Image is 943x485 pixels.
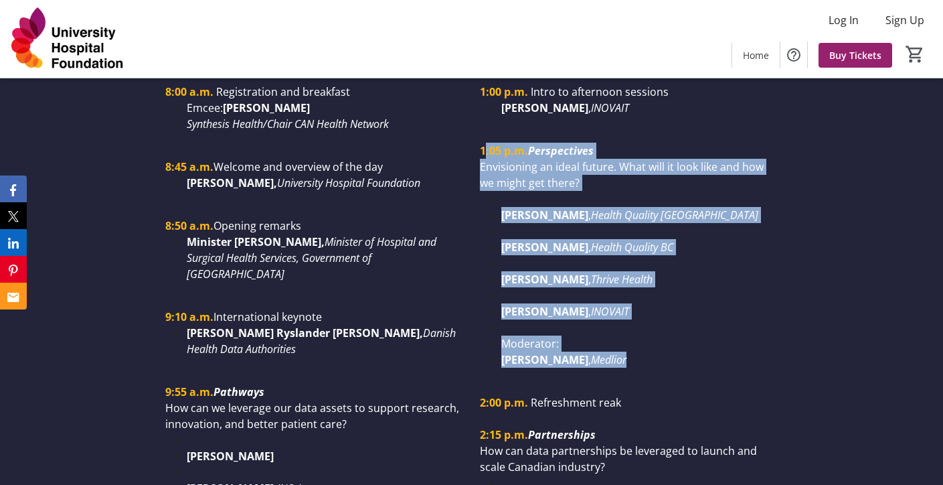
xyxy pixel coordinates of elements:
[165,159,213,174] strong: 8:45 a.m.
[875,9,935,31] button: Sign Up
[216,84,350,99] span: Registration and breakfast
[8,5,127,72] img: University Hospital Foundation's Logo
[780,42,807,68] button: Help
[588,208,591,222] span: ,
[223,100,310,115] strong: [PERSON_NAME]
[588,352,591,367] span: ,
[165,385,213,399] strong: 9:55 a.m.
[501,304,588,319] strong: [PERSON_NAME]
[591,352,626,367] em: Medlior
[165,218,213,233] strong: 8:50 a.m.
[591,240,673,255] em: Health Quality BC
[187,176,277,190] strong: [PERSON_NAME],
[591,100,629,115] em: INOVAIT
[501,208,588,222] strong: [PERSON_NAME]
[187,234,325,249] strong: Minister [PERSON_NAME],
[501,100,588,115] strong: [PERSON_NAME]
[213,385,264,399] em: Pathways
[819,43,892,68] a: Buy Tickets
[528,143,594,158] em: Perspectives
[187,100,223,115] span: Emcee:
[187,234,436,281] em: Minister of Hospital and Surgical Health Services, Government of [GEOGRAPHIC_DATA]
[885,12,924,28] span: Sign Up
[187,326,423,340] strong: [PERSON_NAME] Ryslander [PERSON_NAME],
[531,84,669,99] span: Intro to afternoon sessions
[165,84,213,99] strong: 8:00 a.m.
[591,272,653,287] em: Thrive Health
[588,272,591,287] span: ,
[818,9,869,31] button: Log In
[480,443,757,474] span: How can data partnerships be leveraged to launch and scale Canadian industry?
[480,159,764,190] span: Envisioning an ideal future. What will it look like and how we might get there?
[531,395,621,410] span: Refreshment reak
[732,43,780,68] a: Home
[829,48,881,62] span: Buy Tickets
[588,240,591,255] span: ,
[277,176,420,190] em: University Hospital Foundation
[528,427,596,442] em: Partnerships
[588,304,591,319] span: ,
[501,352,588,367] strong: [PERSON_NAME]
[591,304,629,319] em: INOVAIT
[187,326,456,356] em: Danish Health Data Authorities
[165,401,459,431] span: How can we leverage our data assets to support research, innovation, and better patient care?
[480,143,528,158] strong: 1:05 p.m.
[743,48,769,62] span: Home
[501,272,588,287] strong: [PERSON_NAME]
[187,117,389,131] em: Synthesis Health/Chair CAN Health Network
[501,240,588,255] strong: [PERSON_NAME]
[213,218,301,233] span: Opening remarks
[187,449,274,464] strong: [PERSON_NAME]
[588,100,591,115] span: ,
[213,309,322,324] span: International keynote
[213,159,383,174] span: Welcome and overview of the day
[829,12,859,28] span: Log In
[480,395,528,410] strong: 2:00 p.m.
[165,309,213,324] strong: 9:10 a.m.
[591,208,758,222] em: Health Quality [GEOGRAPHIC_DATA]
[501,336,559,351] span: Moderator:
[903,42,927,66] button: Cart
[480,427,528,442] strong: 2:15 p.m.
[480,84,528,99] strong: 1:00 p.m.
